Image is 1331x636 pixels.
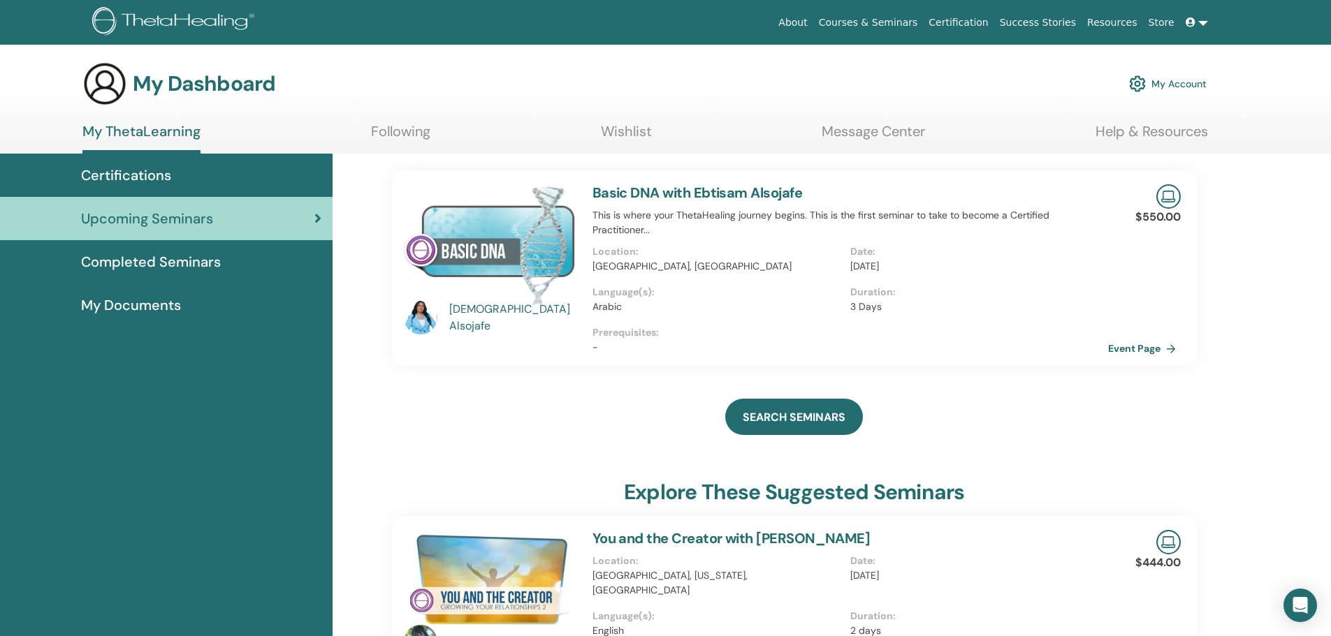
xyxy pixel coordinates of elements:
[592,325,1108,340] p: Prerequisites :
[592,554,842,568] p: Location :
[1143,10,1180,36] a: Store
[1096,123,1208,150] a: Help & Resources
[1283,589,1317,622] div: Open Intercom Messenger
[592,259,842,274] p: [GEOGRAPHIC_DATA], [GEOGRAPHIC_DATA]
[81,165,171,186] span: Certifications
[1156,184,1181,209] img: Live Online Seminar
[813,10,924,36] a: Courses & Seminars
[404,184,576,305] img: Basic DNA
[81,208,213,229] span: Upcoming Seminars
[773,10,813,36] a: About
[449,301,579,334] a: [DEMOGRAPHIC_DATA] Alsojafe
[743,410,845,424] span: SEARCH SEMINARS
[1135,554,1181,571] p: $444.00
[850,568,1100,583] p: [DATE]
[850,259,1100,274] p: [DATE]
[1129,72,1146,96] img: cog.svg
[822,123,925,150] a: Message Center
[592,609,842,623] p: Language(s) :
[82,123,201,154] a: My ThetaLearning
[592,184,802,202] a: Basic DNA with Ebtisam Alsojafe
[592,244,842,259] p: Location :
[592,568,842,598] p: [GEOGRAPHIC_DATA], [US_STATE], [GEOGRAPHIC_DATA]
[81,251,221,272] span: Completed Seminars
[850,299,1100,314] p: 3 Days
[1108,338,1181,359] a: Event Page
[592,208,1108,237] p: This is where your ThetaHealing journey begins. This is the first seminar to take to become a Cer...
[725,399,863,435] a: SEARCH SEMINARS
[850,285,1100,299] p: Duration :
[923,10,994,36] a: Certification
[82,61,127,106] img: generic-user-icon.jpg
[994,10,1082,36] a: Success Stories
[592,529,871,547] a: You and the Creator with [PERSON_NAME]
[404,301,437,334] img: default.jpg
[1135,209,1181,225] p: $550.00
[850,244,1100,259] p: Date :
[850,609,1100,623] p: Duration :
[1129,68,1207,99] a: My Account
[1082,10,1143,36] a: Resources
[81,295,181,316] span: My Documents
[1156,530,1181,554] img: Live Online Seminar
[601,123,652,150] a: Wishlist
[592,285,842,299] p: Language(s) :
[133,71,275,96] h3: My Dashboard
[624,480,964,505] h3: explore these suggested seminars
[592,340,1108,355] p: -
[92,7,259,38] img: logo.png
[371,123,430,150] a: Following
[404,530,576,629] img: You and the Creator
[592,299,842,314] p: Arabic
[850,554,1100,568] p: Date :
